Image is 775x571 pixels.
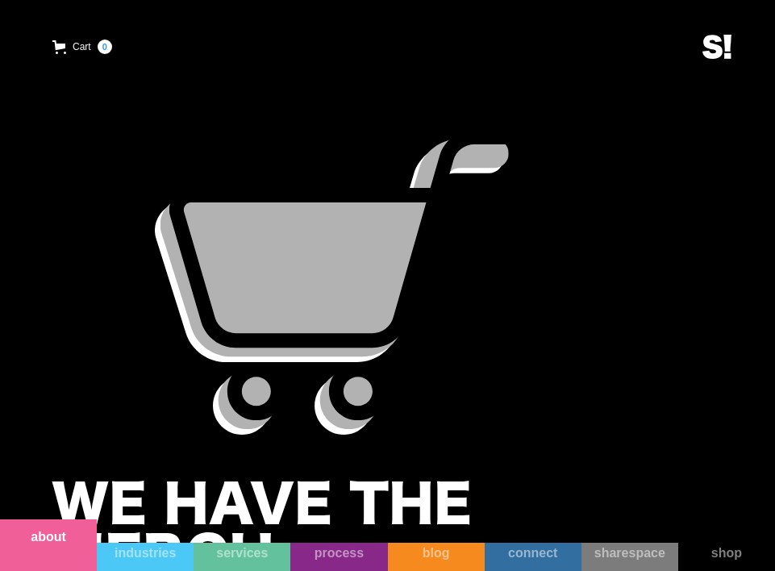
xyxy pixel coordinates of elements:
[40,32,124,61] a: Open empty cart
[194,543,290,571] a: services
[388,545,485,561] div: blog
[702,35,731,60] img: This is an image of the white S! logo
[290,545,387,561] div: process
[485,543,581,571] a: connect
[97,543,194,571] a: industries
[73,40,91,54] div: Cart
[98,40,112,54] div: 0
[581,545,678,561] div: sharespace
[678,543,775,571] a: shop
[194,545,290,561] div: services
[485,545,581,561] div: connect
[97,545,194,561] div: industries
[388,543,485,571] a: blog
[581,543,678,571] a: sharespace
[678,545,775,561] div: shop
[290,543,387,571] a: process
